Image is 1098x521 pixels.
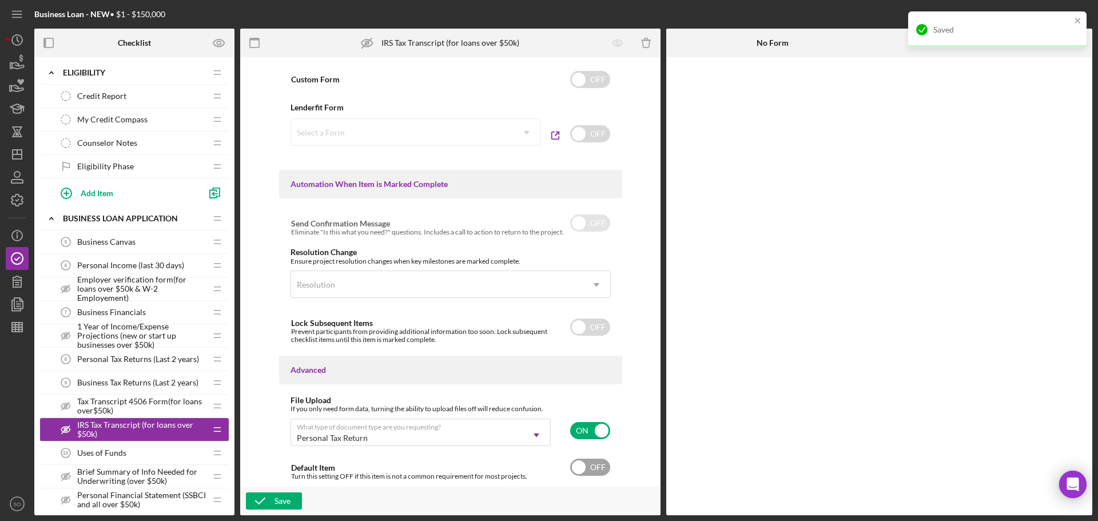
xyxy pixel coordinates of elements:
[291,248,611,257] div: Resolution Change
[77,448,126,458] span: Uses of Funds
[65,263,67,268] tspan: 6
[65,356,67,362] tspan: 8
[65,309,67,315] tspan: 7
[291,318,373,328] label: Lock Subsequent Items
[63,450,69,456] tspan: 10
[246,492,302,510] button: Save
[77,378,198,387] span: Business Tax Returns (Last 2 years)
[63,68,206,77] div: ELIGIBILITY
[118,38,151,47] b: Checklist
[34,9,110,19] b: Business Loan - NEW
[297,433,368,443] div: Personal Tax Return
[77,237,136,246] span: Business Canvas
[65,239,67,245] tspan: 5
[291,102,344,112] b: Lenderfit Form
[77,138,137,148] span: Counselor Notes
[291,228,564,236] div: Eliminate "Is this what you need?" questions. Includes a call to action to return to the project.
[291,365,611,375] div: Advanced
[13,501,21,507] text: SO
[757,38,789,47] b: No Form
[34,10,165,19] div: • $1 - $150,000
[381,38,519,47] div: IRS Tax Transcript (for loans over $50k)
[77,115,148,124] span: My Credit Compass
[9,9,309,22] body: Rich Text Area. Press ALT-0 for help.
[63,214,206,223] div: BUSINESS LOAN APPLICATION
[77,92,126,101] span: Credit Report
[291,218,390,228] label: Send Confirmation Message
[1074,16,1082,27] button: close
[51,181,200,204] button: Add Item
[81,182,113,204] div: Add Item
[274,492,291,510] div: Save
[77,322,206,349] span: 1 Year of Income/Expense Projections (new or start up businesses over $50k)
[77,261,184,270] span: Personal Income (last 30 days)
[77,308,146,317] span: Business Financials
[77,397,206,415] span: Tax Transcript 4506 Form(for loans over$50k)
[77,420,206,439] span: IRS Tax Transcript (for loans over $50k)
[77,491,206,509] span: Personal Financial Statement (SSBCI and all over $50k)
[65,380,67,385] tspan: 9
[933,25,1071,34] div: Saved
[291,74,340,84] label: Custom Form
[9,9,309,22] div: Please upload a copy of the IRS Tax transcipt
[291,405,551,413] div: If you only need form data, turning the ability to upload files off will reduce confusion.
[77,275,206,303] span: Employer verification form(for loans over $50k & W-2 Employement)
[291,180,611,189] div: Automation When Item is Marked Complete
[291,463,335,472] label: Default Item
[77,355,199,364] span: Personal Tax Returns (Last 2 years)
[291,328,570,344] div: Prevent participants from providing additional information too soon. Lock subsequent checklist it...
[297,280,335,289] div: Resolution
[77,467,206,486] span: Brief Summary of Info Needed for Underwriting (over $50k)
[1059,471,1087,498] div: Open Intercom Messenger
[6,492,29,515] button: SO
[291,257,611,265] div: Ensure project resolution changes when key milestones are marked complete.
[77,162,134,171] span: Eligibility Phase
[291,472,527,480] div: Turn this setting OFF if this item is not a common requirement for most projects.
[291,396,611,405] div: File Upload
